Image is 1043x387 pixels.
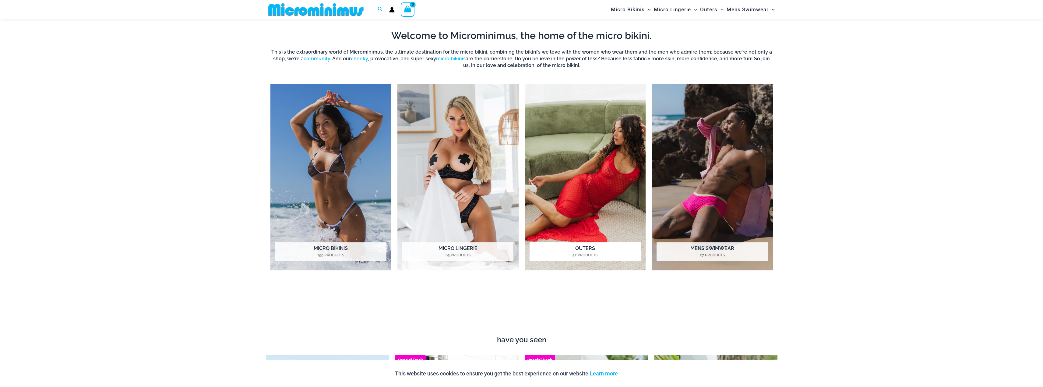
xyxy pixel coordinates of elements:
iframe: TrustedSite Certified [270,287,773,332]
img: Micro Bikinis [270,84,392,270]
mark: 52 Products [530,252,641,258]
nav: Site Navigation [608,1,777,18]
img: Mens Swimwear [652,84,773,270]
h2: Mens Swimwear [657,242,768,261]
button: Accept [622,366,648,381]
a: Micro BikinisMenu ToggleMenu Toggle [609,2,652,17]
a: OutersMenu ToggleMenu Toggle [699,2,725,17]
h2: Welcome to Microminimus, the home of the micro bikini. [270,29,773,42]
img: Micro Lingerie [397,84,519,270]
a: community [304,56,330,62]
a: Visit product category Mens Swimwear [652,84,773,270]
span: Menu Toggle [717,2,724,17]
span: Outers [700,2,717,17]
span: Menu Toggle [769,2,775,17]
span: Micro Lingerie [654,2,691,17]
h2: Outers [530,242,641,261]
span: Micro Bikinis [611,2,645,17]
span: Mens Swimwear [727,2,769,17]
h4: have you seen [266,336,777,344]
a: Mens SwimwearMenu ToggleMenu Toggle [725,2,776,17]
p: This website uses cookies to ensure you get the best experience on our website. [395,369,618,378]
a: Search icon link [378,6,383,13]
b: Special Pack Price [395,358,426,366]
a: Micro LingerieMenu ToggleMenu Toggle [652,2,699,17]
a: View Shopping Cart, empty [401,2,415,16]
a: micro bikinis [436,56,466,62]
img: MM SHOP LOGO FLAT [266,3,366,16]
span: Menu Toggle [691,2,697,17]
mark: 199 Products [275,252,386,258]
a: Visit product category Outers [525,84,646,270]
a: Account icon link [389,7,395,12]
h6: This is the extraordinary world of Microminimus, the ultimate destination for the micro bikini, c... [270,49,773,69]
b: Special Pack Price [525,358,555,366]
a: Learn more [590,370,618,377]
h2: Micro Bikinis [275,242,386,261]
mark: 65 Products [402,252,513,258]
a: Visit product category Micro Bikinis [270,84,392,270]
img: Outers [525,84,646,270]
mark: 27 Products [657,252,768,258]
span: Menu Toggle [645,2,651,17]
h2: Micro Lingerie [402,242,513,261]
a: cheeky [351,56,368,62]
a: Visit product category Micro Lingerie [397,84,519,270]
